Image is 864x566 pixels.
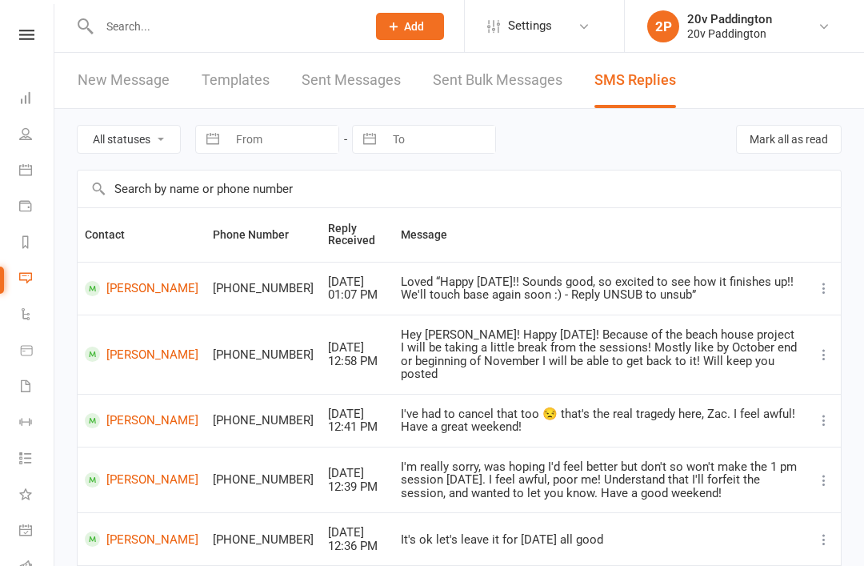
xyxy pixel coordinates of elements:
div: Loved “Happy [DATE]!! Sounds good, so excited to see how it finishes up!! We'll touch base again ... [401,275,800,302]
th: Phone Number [206,208,321,262]
div: 01:07 PM [328,288,386,302]
a: Reports [19,226,55,262]
a: [PERSON_NAME] [85,472,198,488]
a: Templates [202,53,270,108]
a: Sent Bulk Messages [433,53,562,108]
div: I've had to cancel that too 😒 that's the real tragedy here, Zac. I feel awful! Have a great weekend! [401,407,800,434]
div: [PHONE_NUMBER] [213,348,314,362]
a: Product Sales [19,334,55,370]
a: Calendar [19,154,55,190]
div: [PHONE_NUMBER] [213,282,314,295]
div: [DATE] [328,526,386,540]
div: 12:41 PM [328,420,386,434]
div: [DATE] [328,467,386,480]
a: Sent Messages [302,53,401,108]
th: Reply Received [321,208,394,262]
th: Message [394,208,807,262]
div: I'm really sorry, was hoping I'd feel better but don't so won't make the 1 pm session [DATE]. I f... [401,460,800,500]
input: From [227,126,338,153]
div: It's ok let's leave it for [DATE] all good [401,533,800,547]
div: 20v Paddington [687,26,772,41]
a: People [19,118,55,154]
div: 12:58 PM [328,355,386,368]
a: SMS Replies [594,53,676,108]
div: 2P [647,10,679,42]
span: Settings [508,8,552,44]
a: Payments [19,190,55,226]
div: [DATE] [328,275,386,289]
div: 12:39 PM [328,480,386,494]
div: [PHONE_NUMBER] [213,414,314,428]
div: 20v Paddington [687,12,772,26]
span: Add [404,20,424,33]
a: What's New [19,478,55,514]
input: Search... [94,15,355,38]
th: Contact [78,208,206,262]
a: General attendance kiosk mode [19,514,55,550]
a: [PERSON_NAME] [85,532,198,547]
a: [PERSON_NAME] [85,347,198,362]
div: [DATE] [328,341,386,355]
input: Search by name or phone number [78,171,841,207]
a: Dashboard [19,82,55,118]
a: New Message [78,53,170,108]
div: [PHONE_NUMBER] [213,473,314,487]
div: [PHONE_NUMBER] [213,533,314,547]
a: [PERSON_NAME] [85,281,198,296]
div: [DATE] [328,407,386,421]
a: [PERSON_NAME] [85,413,198,428]
input: To [384,126,495,153]
button: Mark all as read [736,125,842,154]
div: 12:36 PM [328,540,386,553]
button: Add [376,13,444,40]
div: Hey [PERSON_NAME]! Happy [DATE]! Because of the beach house project I will be taking a little bre... [401,328,800,381]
